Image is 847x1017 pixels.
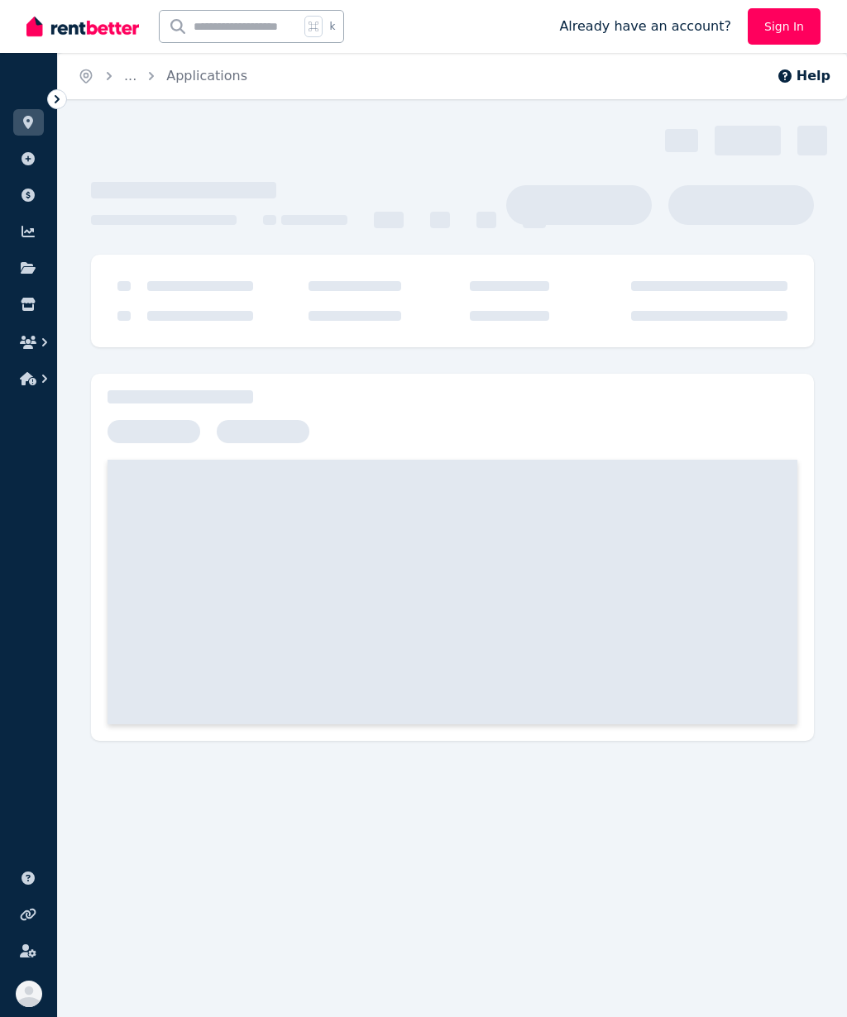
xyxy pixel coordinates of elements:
[777,66,830,86] button: Help
[329,20,335,33] span: k
[26,14,139,39] img: RentBetter
[124,68,136,84] span: ...
[58,53,267,99] nav: Breadcrumb
[559,17,731,36] span: Already have an account?
[166,68,247,84] a: Applications
[748,8,821,45] a: Sign In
